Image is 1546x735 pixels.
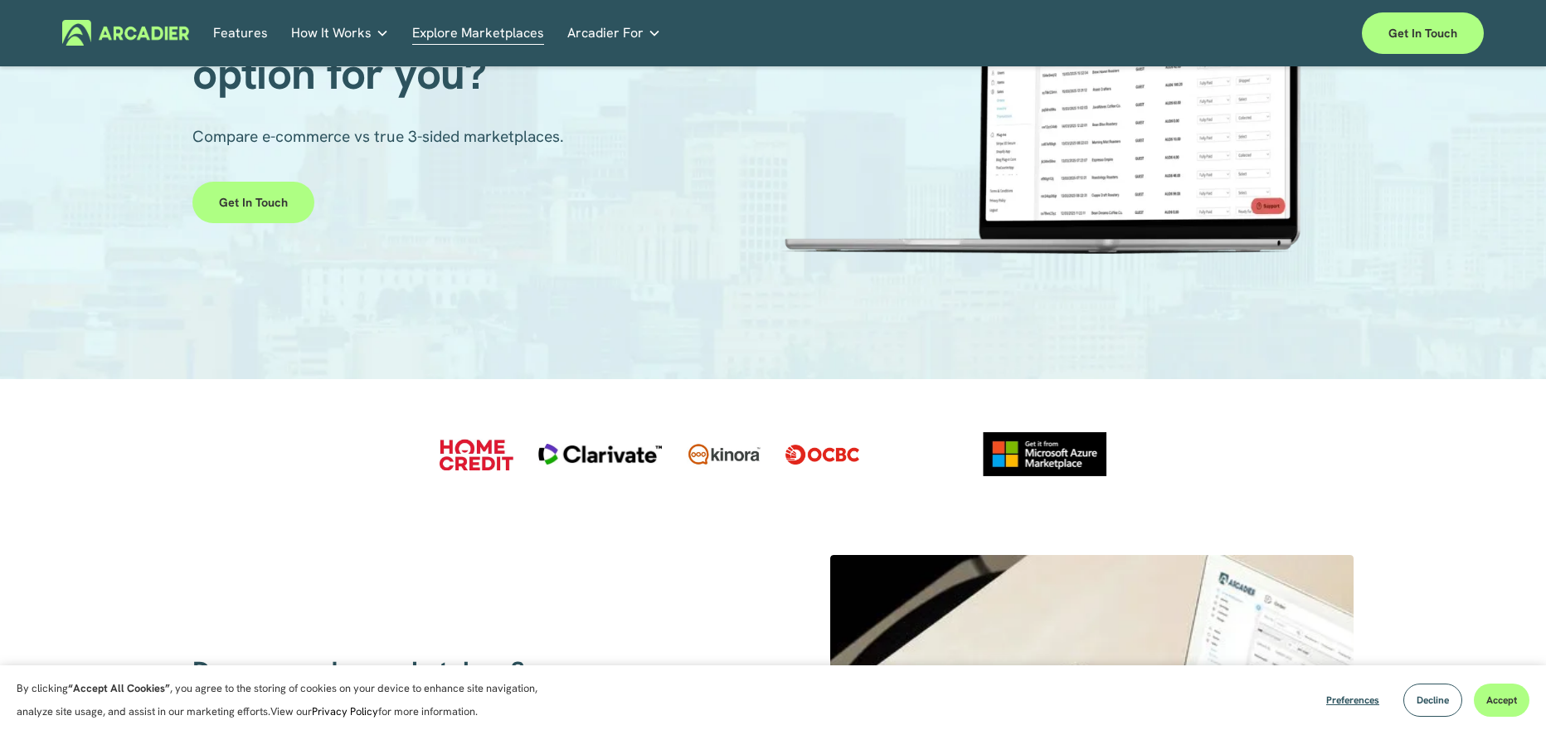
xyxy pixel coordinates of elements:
[567,22,644,45] span: Arcadier For
[1314,684,1392,717] button: Preferences
[1403,684,1462,717] button: Decline
[192,654,524,689] span: Do you need a marketplace?
[1463,655,1546,735] div: Widget chat
[1417,694,1449,707] span: Decline
[1463,655,1546,735] iframe: Chat Widget
[213,20,268,46] a: Features
[192,182,314,223] a: Get in touch
[1362,12,1484,54] a: Get in touch
[17,677,556,723] p: By clicking , you agree to the storing of cookies on your device to enhance site navigation, anal...
[62,20,189,46] img: Arcadier
[567,20,661,46] a: folder dropdown
[291,22,372,45] span: How It Works
[1326,694,1379,707] span: Preferences
[312,704,378,718] a: Privacy Policy
[68,681,170,695] strong: “Accept All Cookies”
[412,20,544,46] a: Explore Marketplaces
[192,126,564,147] span: Compare e-commerce vs true 3-sided marketplaces.
[291,20,389,46] a: folder dropdown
